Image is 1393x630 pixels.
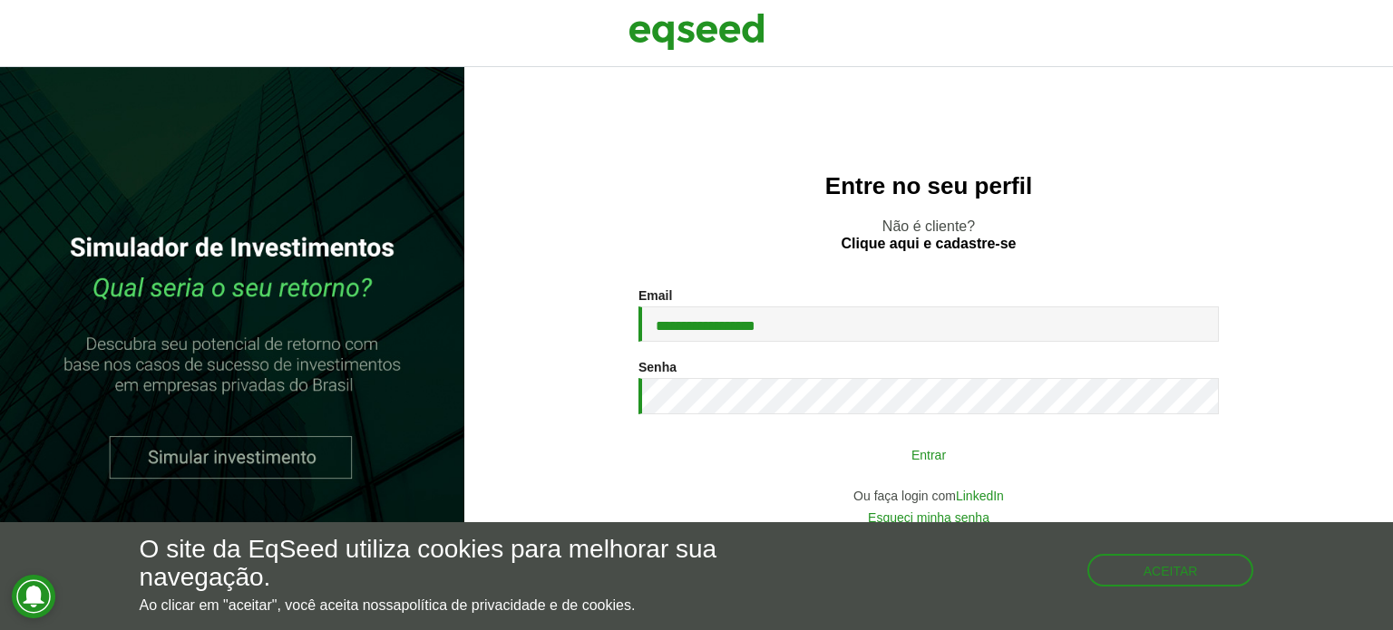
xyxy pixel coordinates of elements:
a: Esqueci minha senha [868,511,989,524]
label: Senha [638,361,677,373]
h5: O site da EqSeed utiliza cookies para melhorar sua navegação. [140,536,808,592]
img: EqSeed Logo [628,9,765,54]
div: Ou faça login com [638,489,1219,502]
a: Clique aqui e cadastre-se [842,237,1017,251]
p: Ao clicar em "aceitar", você aceita nossa . [140,596,808,614]
button: Aceitar [1087,554,1254,586]
button: Entrar [693,437,1164,471]
a: política de privacidade e de cookies [401,598,631,613]
a: LinkedIn [956,489,1004,502]
h2: Entre no seu perfil [501,173,1357,199]
label: Email [638,289,672,302]
p: Não é cliente? [501,218,1357,252]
